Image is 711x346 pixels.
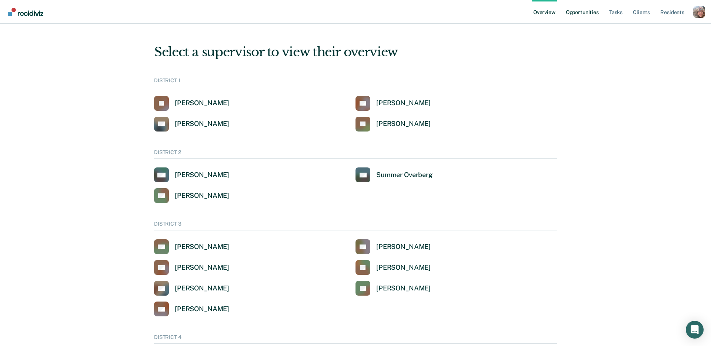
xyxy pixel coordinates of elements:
[154,77,557,87] div: DISTRICT 1
[355,96,431,111] a: [PERSON_NAME]
[8,8,43,16] img: Recidiviz
[175,99,229,107] div: [PERSON_NAME]
[154,260,229,275] a: [PERSON_NAME]
[175,284,229,293] div: [PERSON_NAME]
[376,263,431,272] div: [PERSON_NAME]
[355,281,431,296] a: [PERSON_NAME]
[154,221,557,230] div: DISTRICT 3
[686,321,704,339] div: Open Intercom Messenger
[175,171,229,179] div: [PERSON_NAME]
[175,305,229,313] div: [PERSON_NAME]
[376,99,431,107] div: [PERSON_NAME]
[175,243,229,251] div: [PERSON_NAME]
[154,334,557,344] div: DISTRICT 4
[175,263,229,272] div: [PERSON_NAME]
[355,239,431,254] a: [PERSON_NAME]
[154,44,557,60] div: Select a supervisor to view their overview
[355,260,431,275] a: [PERSON_NAME]
[355,117,431,132] a: [PERSON_NAME]
[154,117,229,132] a: [PERSON_NAME]
[175,120,229,128] div: [PERSON_NAME]
[376,171,433,179] div: Summer Overberg
[376,284,431,293] div: [PERSON_NAME]
[693,6,705,18] button: Profile dropdown button
[154,188,229,203] a: [PERSON_NAME]
[154,167,229,182] a: [PERSON_NAME]
[175,192,229,200] div: [PERSON_NAME]
[355,167,433,182] a: Summer Overberg
[154,96,229,111] a: [PERSON_NAME]
[154,302,229,316] a: [PERSON_NAME]
[376,120,431,128] div: [PERSON_NAME]
[376,243,431,251] div: [PERSON_NAME]
[154,281,229,296] a: [PERSON_NAME]
[154,149,557,159] div: DISTRICT 2
[154,239,229,254] a: [PERSON_NAME]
